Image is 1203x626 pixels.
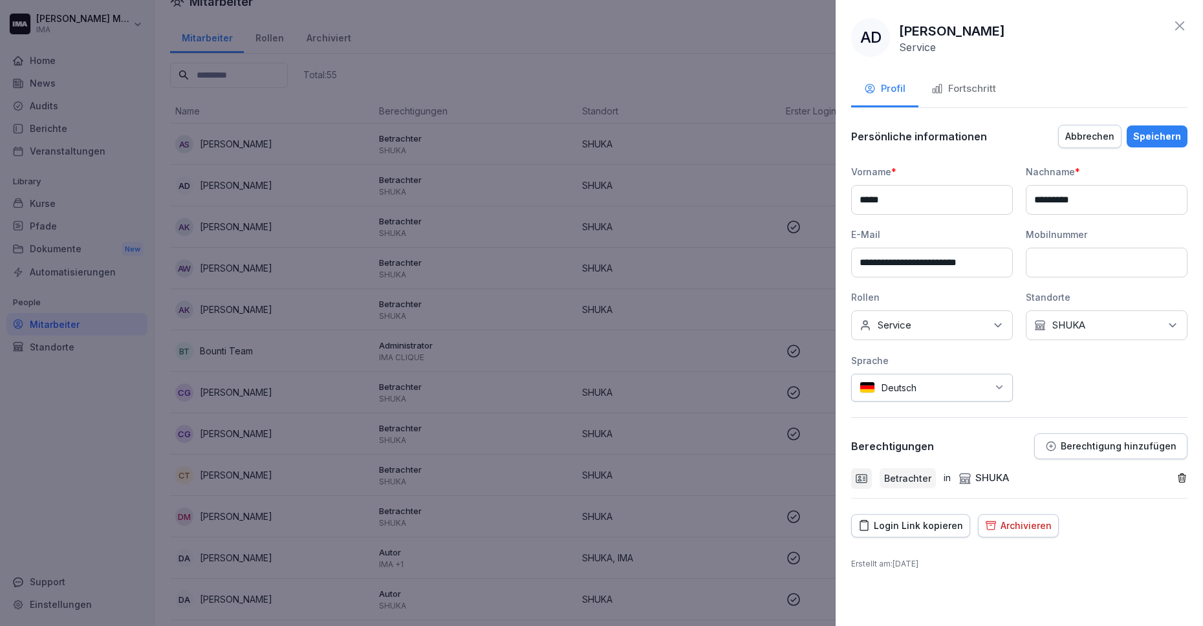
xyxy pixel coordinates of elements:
div: Deutsch [851,374,1013,402]
div: Vorname [851,165,1013,178]
button: Fortschritt [918,72,1009,107]
div: Standorte [1026,290,1187,304]
div: Profil [864,81,905,96]
button: Abbrechen [1058,125,1122,148]
button: Archivieren [978,514,1059,537]
div: AD [851,18,890,57]
p: SHUKA [1052,319,1085,332]
div: Fortschritt [931,81,996,96]
div: Mobilnummer [1026,228,1187,241]
p: in [944,471,951,486]
p: [PERSON_NAME] [899,21,1005,41]
button: Login Link kopieren [851,514,970,537]
img: de.svg [860,382,875,394]
p: Betrachter [884,471,931,485]
p: Berechtigungen [851,440,934,453]
p: Persönliche informationen [851,130,987,143]
div: Sprache [851,354,1013,367]
p: Service [878,319,911,332]
div: E-Mail [851,228,1013,241]
div: Abbrechen [1065,129,1114,144]
button: Profil [851,72,918,107]
button: Speichern [1127,125,1187,147]
div: Nachname [1026,165,1187,178]
p: Erstellt am : [DATE] [851,558,1187,570]
div: SHUKA [959,471,1009,486]
div: Archivieren [985,519,1052,533]
p: Berechtigung hinzufügen [1061,441,1176,451]
div: Speichern [1133,129,1181,144]
p: Service [899,41,936,54]
div: Rollen [851,290,1013,304]
button: Berechtigung hinzufügen [1034,433,1187,459]
div: Login Link kopieren [858,519,963,533]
